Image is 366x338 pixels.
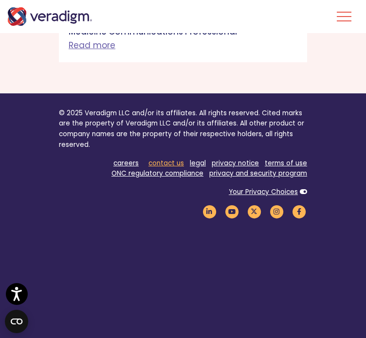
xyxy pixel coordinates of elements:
[229,187,298,196] a: Your Privacy Choices
[265,159,307,168] a: terms of use
[337,4,351,29] button: Toggle Navigation Menu
[5,310,28,333] button: Open CMP widget
[212,159,259,168] a: privacy notice
[69,39,115,51] a: Read more
[148,159,184,168] a: contact us
[209,169,307,178] a: privacy and security program
[246,207,262,216] a: Veradigm Twitter Link
[180,268,354,326] iframe: Drift Chat Widget
[7,7,92,26] img: Veradigm logo
[111,169,203,178] a: ONC regulatory compliance
[59,108,307,150] p: © 2025 Veradigm LLC and/or its affiliates. All rights reserved. Cited marks are the property of V...
[223,207,240,216] a: Veradigm YouTube Link
[268,207,285,216] a: Veradigm Instagram Link
[201,207,218,216] a: Veradigm LinkedIn Link
[291,207,307,216] a: Veradigm Facebook Link
[190,159,206,168] a: legal
[69,16,297,37] p: [PERSON_NAME] – Footbal Legend-Turned Sports Medicine Communications Professional
[113,159,139,168] a: careers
